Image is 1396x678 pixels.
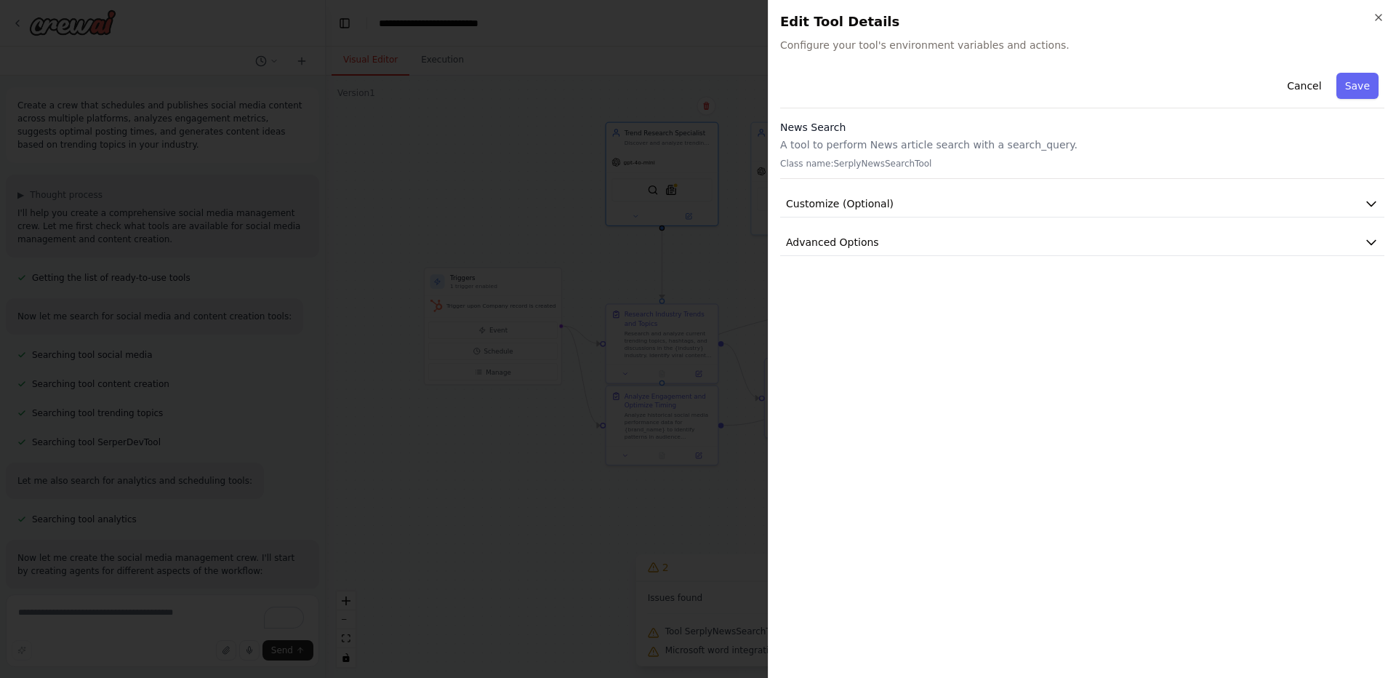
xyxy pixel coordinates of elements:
[1336,73,1379,99] button: Save
[1278,73,1330,99] button: Cancel
[780,229,1384,256] button: Advanced Options
[786,235,879,250] span: Advanced Options
[780,38,1384,52] span: Configure your tool's environment variables and actions.
[780,12,1384,32] h2: Edit Tool Details
[780,158,1384,169] p: Class name: SerplyNewsSearchTool
[786,196,894,211] span: Customize (Optional)
[780,137,1384,152] p: A tool to perform News article search with a search_query.
[780,191,1384,218] button: Customize (Optional)
[780,120,1384,135] h3: News Search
